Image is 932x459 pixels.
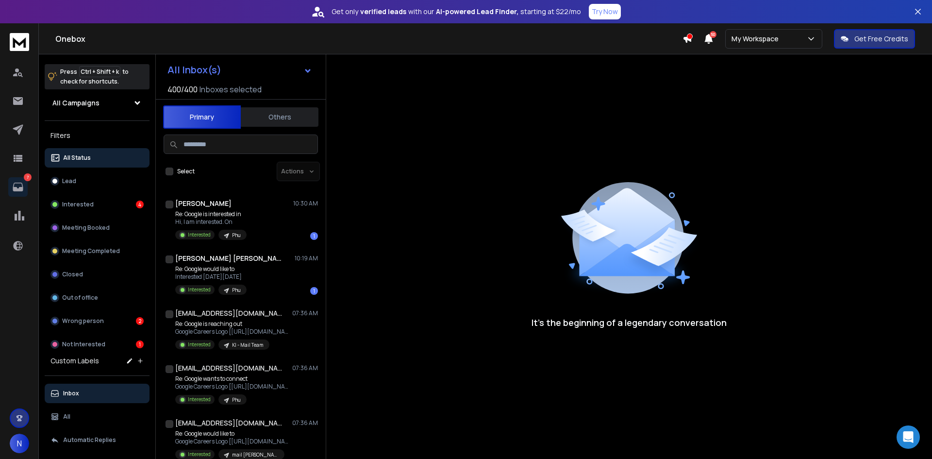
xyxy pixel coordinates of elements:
button: Out of office [45,288,150,307]
p: Phu [232,287,241,294]
p: Out of office [62,294,98,302]
p: Re: Google wants to connect [175,375,292,383]
p: Interested [188,286,211,293]
p: Interested [188,451,211,458]
p: It’s the beginning of a legendary conversation [532,316,727,329]
h3: Custom Labels [50,356,99,366]
p: Get Free Credits [854,34,908,44]
p: Google Careers Logo [[URL][DOMAIN_NAME]] Dear [PERSON_NAME], Hope [175,438,292,445]
p: Closed [62,271,83,278]
button: Try Now [589,4,621,19]
p: Re: Google is interested in [175,210,247,218]
p: KI - Mail Team [232,341,264,349]
p: Inbox [63,390,79,397]
strong: AI-powered Lead Finder, [436,7,518,17]
button: Lead [45,171,150,191]
p: Interested [62,201,94,208]
h1: [EMAIL_ADDRESS][DOMAIN_NAME] [175,418,282,428]
p: Google Careers Logo [[URL][DOMAIN_NAME]] Dear [PERSON_NAME], I [175,328,292,336]
button: Automatic Replies [45,430,150,450]
p: Automatic Replies [63,436,116,444]
strong: verified leads [360,7,406,17]
h1: Onebox [55,33,682,45]
p: Phu [232,232,241,239]
img: logo [10,33,29,51]
button: Closed [45,265,150,284]
p: Interested [188,341,211,348]
p: Press to check for shortcuts. [60,67,129,86]
button: Get Free Credits [834,29,915,49]
p: Phu [232,396,241,404]
p: Interested [188,231,211,238]
p: 07:36 AM [292,309,318,317]
p: Google Careers Logo [[URL][DOMAIN_NAME]] Dear [PERSON_NAME], I [175,383,292,391]
p: My Workspace [732,34,782,44]
p: 07:36 AM [292,364,318,372]
button: N [10,434,29,453]
p: Not Interested [62,340,105,348]
button: Others [241,106,318,128]
p: 07:36 AM [292,419,318,427]
h3: Inboxes selected [200,84,262,95]
div: Open Intercom Messenger [897,425,920,449]
button: Wrong person2 [45,311,150,331]
a: 7 [8,177,28,197]
button: All Campaigns [45,93,150,113]
h1: [EMAIL_ADDRESS][DOMAIN_NAME] [175,363,282,373]
button: All Status [45,148,150,168]
p: Interested [188,396,211,403]
p: All Status [63,154,91,162]
div: 1 [310,232,318,240]
p: 10:30 AM [293,200,318,207]
label: Select [177,168,195,175]
button: All [45,407,150,426]
p: Interested [DATE][DATE] [175,273,247,281]
h1: All Inbox(s) [167,65,221,75]
div: 1 [310,287,318,295]
button: All Inbox(s) [160,60,320,80]
p: Re: Google would like to [175,265,247,273]
h1: [PERSON_NAME] [PERSON_NAME] [175,254,282,263]
div: 4 [136,201,144,208]
button: Primary [163,105,241,129]
p: 7 [24,173,32,181]
p: Meeting Booked [62,224,110,232]
p: Wrong person [62,317,104,325]
h1: [EMAIL_ADDRESS][DOMAIN_NAME] [175,308,282,318]
p: Re: Google is reaching out [175,320,292,328]
button: Meeting Completed [45,241,150,261]
button: Not Interested1 [45,335,150,354]
p: Re: Google would like to [175,430,292,438]
p: Hi, I am interested. On [175,218,247,226]
span: 50 [710,31,716,38]
span: 400 / 400 [167,84,198,95]
button: Interested4 [45,195,150,214]
h1: [PERSON_NAME] [175,199,232,208]
h3: Filters [45,129,150,142]
p: mail [PERSON_NAME] [232,451,279,459]
h1: All Campaigns [52,98,100,108]
p: Lead [62,177,76,185]
div: 1 [136,340,144,348]
p: Try Now [592,7,618,17]
button: Meeting Booked [45,218,150,238]
p: Meeting Completed [62,247,120,255]
p: 10:19 AM [295,255,318,262]
div: 2 [136,317,144,325]
button: Inbox [45,384,150,403]
p: All [63,413,70,421]
span: Ctrl + Shift + k [79,66,120,77]
p: Get only with our starting at $22/mo [332,7,581,17]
